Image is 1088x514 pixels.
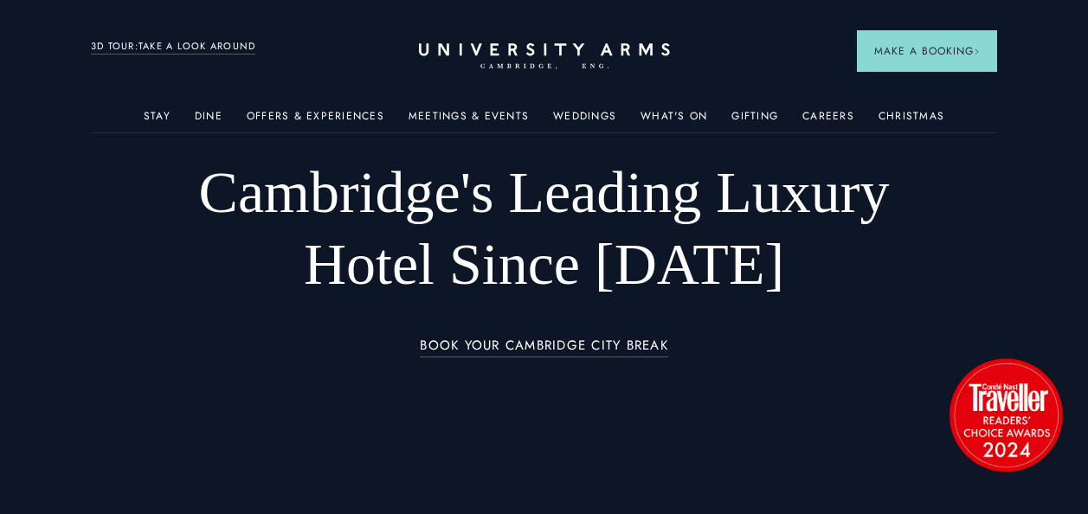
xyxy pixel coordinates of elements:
[553,110,616,132] a: Weddings
[731,110,778,132] a: Gifting
[420,338,668,358] a: BOOK YOUR CAMBRIDGE CITY BREAK
[874,43,980,59] span: Make a Booking
[144,110,171,132] a: Stay
[641,110,707,132] a: What's On
[182,157,907,300] h1: Cambridge's Leading Luxury Hotel Since [DATE]
[91,39,256,55] a: 3D TOUR:TAKE A LOOK AROUND
[857,30,997,72] button: Make a BookingArrow icon
[802,110,854,132] a: Careers
[974,48,980,55] img: Arrow icon
[247,110,384,132] a: Offers & Experiences
[409,110,529,132] a: Meetings & Events
[879,110,944,132] a: Christmas
[419,43,670,70] a: Home
[941,350,1071,479] img: image-2524eff8f0c5d55edbf694693304c4387916dea5-1501x1501-png
[195,110,222,132] a: Dine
